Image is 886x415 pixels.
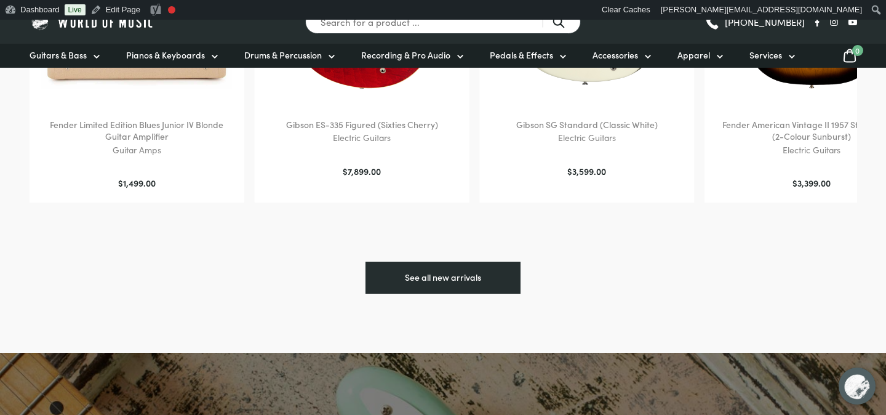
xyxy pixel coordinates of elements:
bdi: 1,499.00 [118,177,156,189]
span: Accessories [593,49,638,62]
h2: Gibson ES-335 Figured (Sixties Cherry) [266,119,457,131]
iframe: Chat with our support team [831,360,886,415]
p: Electric Guitars [266,131,457,145]
span: [PHONE_NUMBER] [725,17,805,26]
div: Needs improvement [168,6,175,14]
span: $ [343,165,348,177]
input: Search for a product ... [305,10,581,34]
span: Pianos & Keyboards [126,49,205,62]
span: Drums & Percussion [244,49,322,62]
span: $ [567,165,572,177]
h2: Gibson SG Standard (Classic White) [492,119,682,131]
span: $ [792,177,797,189]
bdi: 3,399.00 [792,177,831,189]
a: [PHONE_NUMBER] [704,13,805,31]
span: 0 [852,45,863,56]
a: See all new arrivals [365,262,521,294]
bdi: 3,599.00 [567,165,606,177]
span: Recording & Pro Audio [361,49,450,62]
span: Apparel [677,49,710,62]
span: $ [118,177,123,189]
img: World of Music [30,12,156,31]
span: Guitars & Bass [30,49,87,62]
p: Guitar Amps [41,143,232,157]
bdi: 7,899.00 [343,165,381,177]
a: Live [65,4,86,15]
h2: Fender Limited Edition Blues Junior IV Blonde Guitar Amplifier [41,119,232,143]
p: Electric Guitars [492,131,682,145]
span: Services [749,49,782,62]
span: Pedals & Effects [490,49,553,62]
